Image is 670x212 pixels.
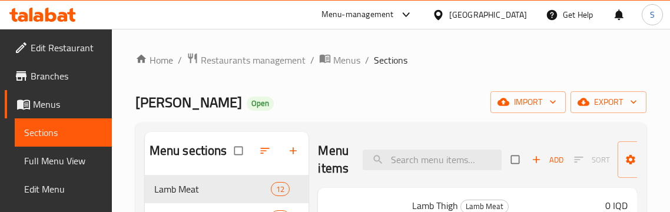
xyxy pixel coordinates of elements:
[449,8,527,21] div: [GEOGRAPHIC_DATA]
[580,95,637,110] span: export
[135,53,173,67] a: Home
[363,150,502,170] input: search
[15,147,112,175] a: Full Menu View
[271,184,289,195] span: 12
[33,97,102,111] span: Menus
[150,142,227,160] h2: Menu sections
[490,91,566,113] button: import
[650,8,655,21] span: S
[5,90,112,118] a: Menus
[365,53,369,67] li: /
[566,151,618,169] span: Select section first
[321,8,394,22] div: Menu-management
[15,175,112,203] a: Edit Menu
[5,62,112,90] a: Branches
[504,148,529,171] span: Select section
[201,53,306,67] span: Restaurants management
[247,97,274,111] div: Open
[5,34,112,62] a: Edit Restaurant
[15,118,112,147] a: Sections
[571,91,646,113] button: export
[24,182,102,196] span: Edit Menu
[135,52,646,68] nav: breadcrumb
[252,138,280,164] span: Sort sections
[247,98,274,108] span: Open
[24,154,102,168] span: Full Menu View
[280,138,309,164] button: Add section
[374,53,407,67] span: Sections
[227,140,252,162] span: Select all sections
[187,52,306,68] a: Restaurants management
[178,53,182,67] li: /
[154,182,271,196] span: Lamb Meat
[529,151,566,169] span: Add item
[31,41,102,55] span: Edit Restaurant
[529,151,566,169] button: Add
[333,53,360,67] span: Menus
[500,95,556,110] span: import
[532,153,563,167] span: Add
[319,52,360,68] a: Menus
[318,142,349,177] h2: Menu items
[271,182,290,196] div: items
[145,175,309,203] div: Lamb Meat12
[135,89,242,115] span: [PERSON_NAME]
[24,125,102,140] span: Sections
[31,69,102,83] span: Branches
[310,53,314,67] li: /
